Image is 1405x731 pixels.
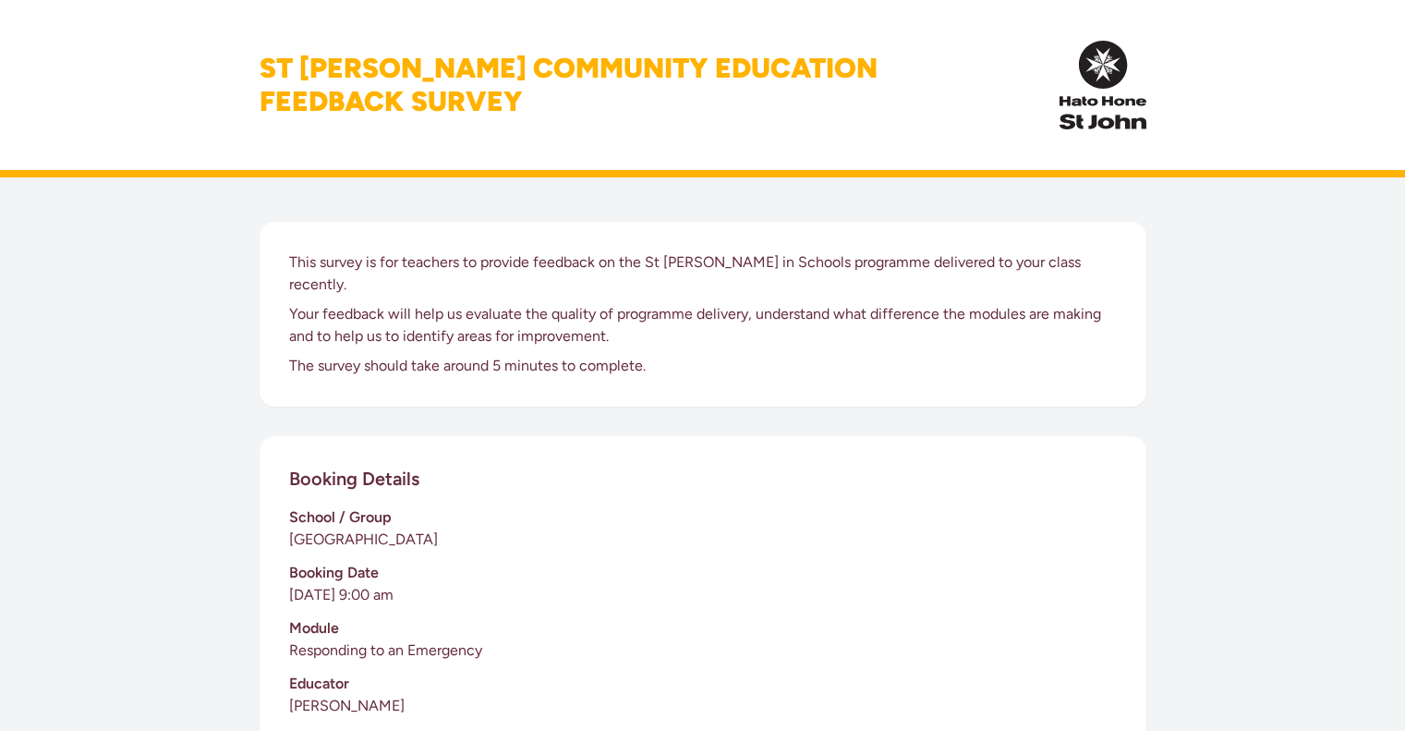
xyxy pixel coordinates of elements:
[289,695,1117,717] p: [PERSON_NAME]
[289,562,1117,584] h3: Booking Date
[289,673,1117,695] h3: Educator
[289,303,1117,347] p: Your feedback will help us evaluate the quality of programme delivery, understand what difference...
[289,251,1117,296] p: This survey is for teachers to provide feedback on the St [PERSON_NAME] in Schools programme deli...
[1060,41,1145,129] img: InPulse
[260,52,878,118] h1: St [PERSON_NAME] Community Education Feedback Survey
[289,529,1117,551] p: [GEOGRAPHIC_DATA]
[289,355,1117,377] p: The survey should take around 5 minutes to complete.
[289,506,1117,529] h3: School / Group
[289,617,1117,640] h3: Module
[289,640,1117,662] p: Responding to an Emergency
[289,584,1117,606] p: [DATE] 9:00 am
[289,466,419,492] h2: Booking Details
